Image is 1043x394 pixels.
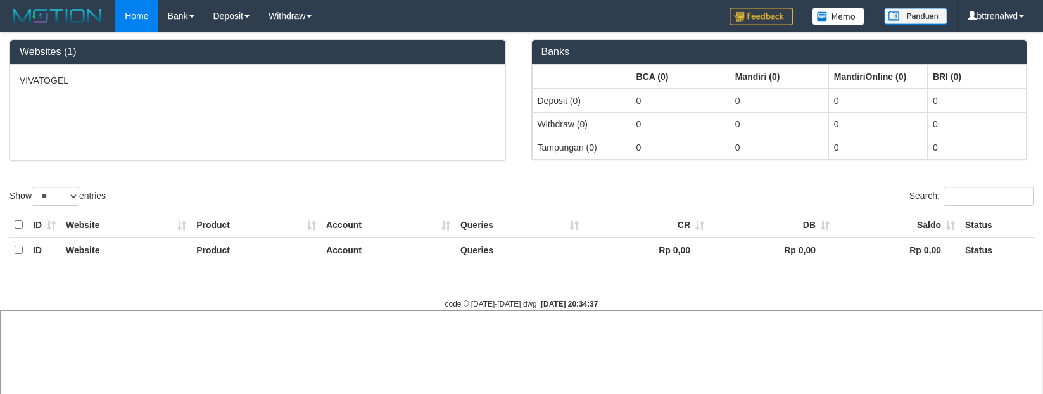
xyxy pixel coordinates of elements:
[828,112,927,136] td: 0
[455,213,584,238] th: Queries
[730,112,828,136] td: 0
[584,238,709,262] th: Rp 0,00
[28,238,61,262] th: ID
[960,238,1034,262] th: Status
[61,238,191,262] th: Website
[631,89,730,113] td: 0
[927,112,1026,136] td: 0
[828,89,927,113] td: 0
[532,89,631,113] td: Deposit (0)
[730,8,793,25] img: Feedback.jpg
[960,213,1034,238] th: Status
[730,89,828,113] td: 0
[20,74,496,87] p: VIVATOGEL
[909,187,1034,206] label: Search:
[191,238,321,262] th: Product
[944,187,1034,206] input: Search:
[927,65,1026,89] th: Group: activate to sort column ascending
[927,136,1026,159] td: 0
[730,136,828,159] td: 0
[835,238,960,262] th: Rp 0,00
[631,65,730,89] th: Group: activate to sort column ascending
[32,187,79,206] select: Showentries
[709,238,835,262] th: Rp 0,00
[631,136,730,159] td: 0
[455,238,584,262] th: Queries
[20,46,496,58] h3: Websites (1)
[541,46,1018,58] h3: Banks
[532,136,631,159] td: Tampungan (0)
[730,65,828,89] th: Group: activate to sort column ascending
[532,65,631,89] th: Group: activate to sort column ascending
[191,213,321,238] th: Product
[321,213,455,238] th: Account
[709,213,835,238] th: DB
[445,300,598,308] small: code © [DATE]-[DATE] dwg |
[9,187,106,206] label: Show entries
[828,65,927,89] th: Group: activate to sort column ascending
[532,112,631,136] td: Withdraw (0)
[631,112,730,136] td: 0
[835,213,960,238] th: Saldo
[828,136,927,159] td: 0
[61,213,191,238] th: Website
[584,213,709,238] th: CR
[927,89,1026,113] td: 0
[28,213,61,238] th: ID
[9,6,106,25] img: MOTION_logo.png
[541,300,598,308] strong: [DATE] 20:34:37
[812,8,865,25] img: Button%20Memo.svg
[884,8,947,25] img: panduan.png
[321,238,455,262] th: Account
